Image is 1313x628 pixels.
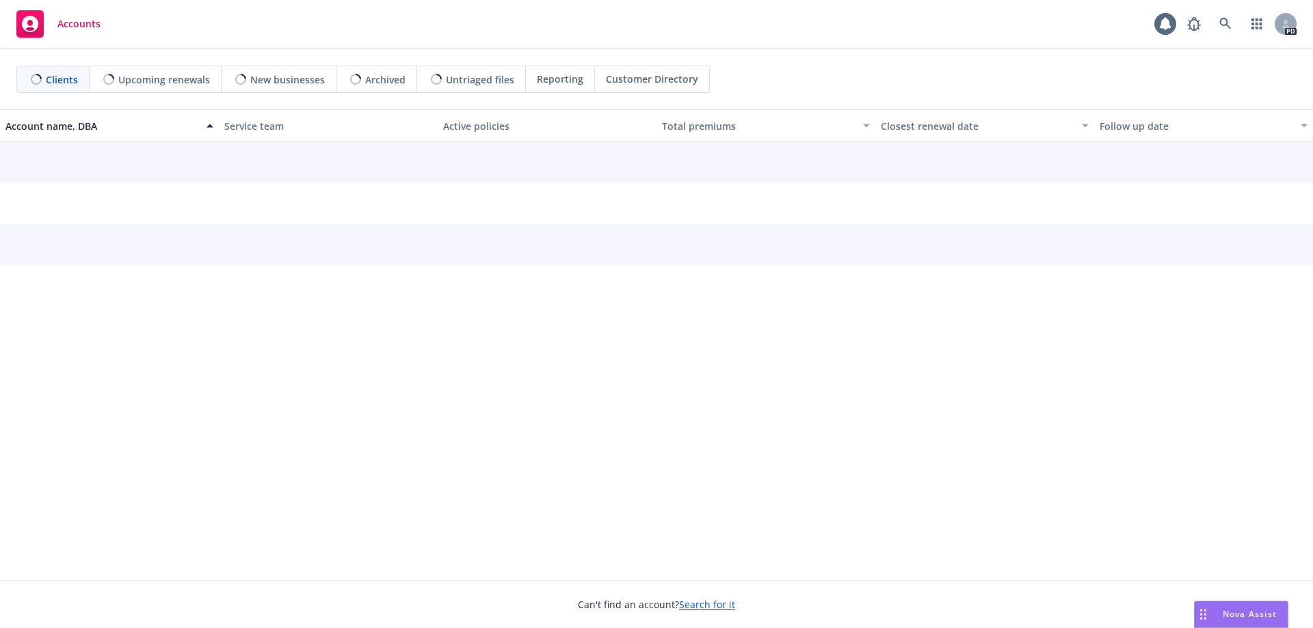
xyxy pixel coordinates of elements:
a: Switch app [1243,10,1271,38]
span: Accounts [57,18,101,29]
a: Accounts [11,5,106,43]
span: Reporting [537,72,583,86]
div: Account name, DBA [5,119,198,133]
a: Search for it [679,598,735,611]
span: Can't find an account? [578,597,735,612]
div: Follow up date [1100,119,1292,133]
button: Closest renewal date [875,109,1094,142]
button: Active policies [438,109,656,142]
span: Clients [46,72,78,87]
a: Search [1212,10,1239,38]
span: New businesses [250,72,325,87]
span: Customer Directory [606,72,698,86]
span: Archived [365,72,406,87]
button: Nova Assist [1194,601,1288,628]
span: Untriaged files [446,72,514,87]
div: Service team [224,119,432,133]
div: Total premiums [662,119,855,133]
button: Follow up date [1094,109,1313,142]
a: Report a Bug [1180,10,1208,38]
button: Service team [219,109,438,142]
div: Active policies [443,119,651,133]
div: Closest renewal date [881,119,1074,133]
span: Nova Assist [1223,608,1277,620]
div: Drag to move [1195,601,1212,627]
span: Upcoming renewals [118,72,210,87]
button: Total premiums [656,109,875,142]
